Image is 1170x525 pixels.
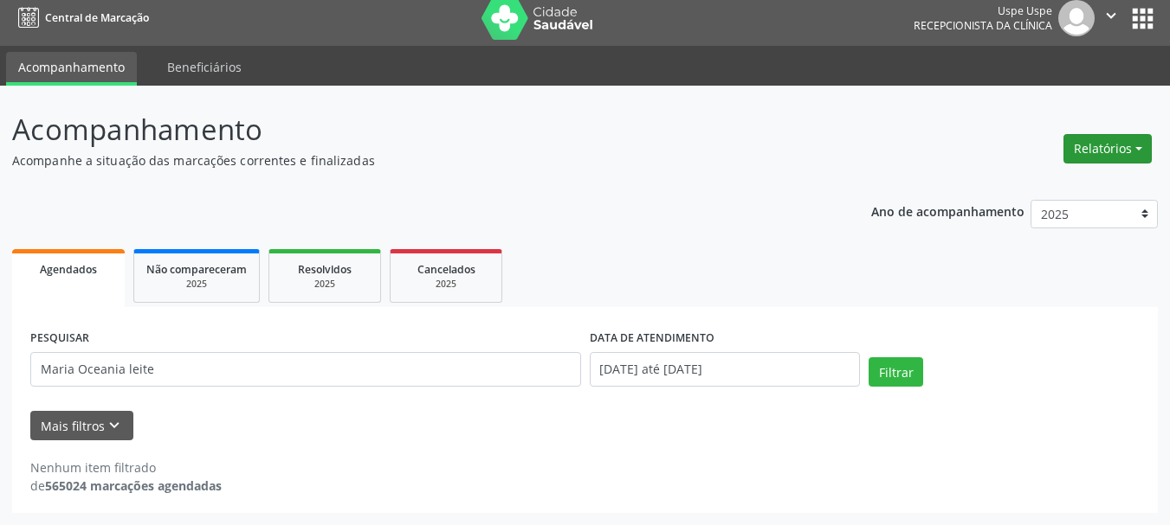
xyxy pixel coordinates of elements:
span: Cancelados [417,262,475,277]
div: 2025 [146,278,247,291]
label: DATA DE ATENDIMENTO [590,325,714,352]
div: 2025 [403,278,489,291]
button: Relatórios [1063,134,1152,163]
a: Acompanhamento [6,52,137,86]
span: Agendados [40,262,97,277]
p: Ano de acompanhamento [871,200,1025,221]
span: Recepcionista da clínica [914,18,1052,33]
div: Nenhum item filtrado [30,458,222,477]
button: Mais filtroskeyboard_arrow_down [30,411,133,441]
div: de [30,477,222,495]
p: Acompanhe a situação das marcações correntes e finalizadas [12,151,814,170]
div: Uspe Uspe [914,3,1052,18]
p: Acompanhamento [12,108,814,151]
input: Selecione um intervalo [590,352,861,387]
button: apps [1128,3,1158,34]
i: keyboard_arrow_down [105,416,124,435]
button: Filtrar [869,357,923,387]
span: Central de Marcação [45,10,149,25]
a: Beneficiários [155,52,254,82]
i:  [1102,6,1121,25]
strong: 565024 marcações agendadas [45,477,222,494]
input: Nome, código do beneficiário ou CPF [30,352,581,387]
div: 2025 [281,278,368,291]
label: PESQUISAR [30,325,89,352]
span: Resolvidos [298,262,352,277]
span: Não compareceram [146,262,247,277]
a: Central de Marcação [12,3,149,32]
